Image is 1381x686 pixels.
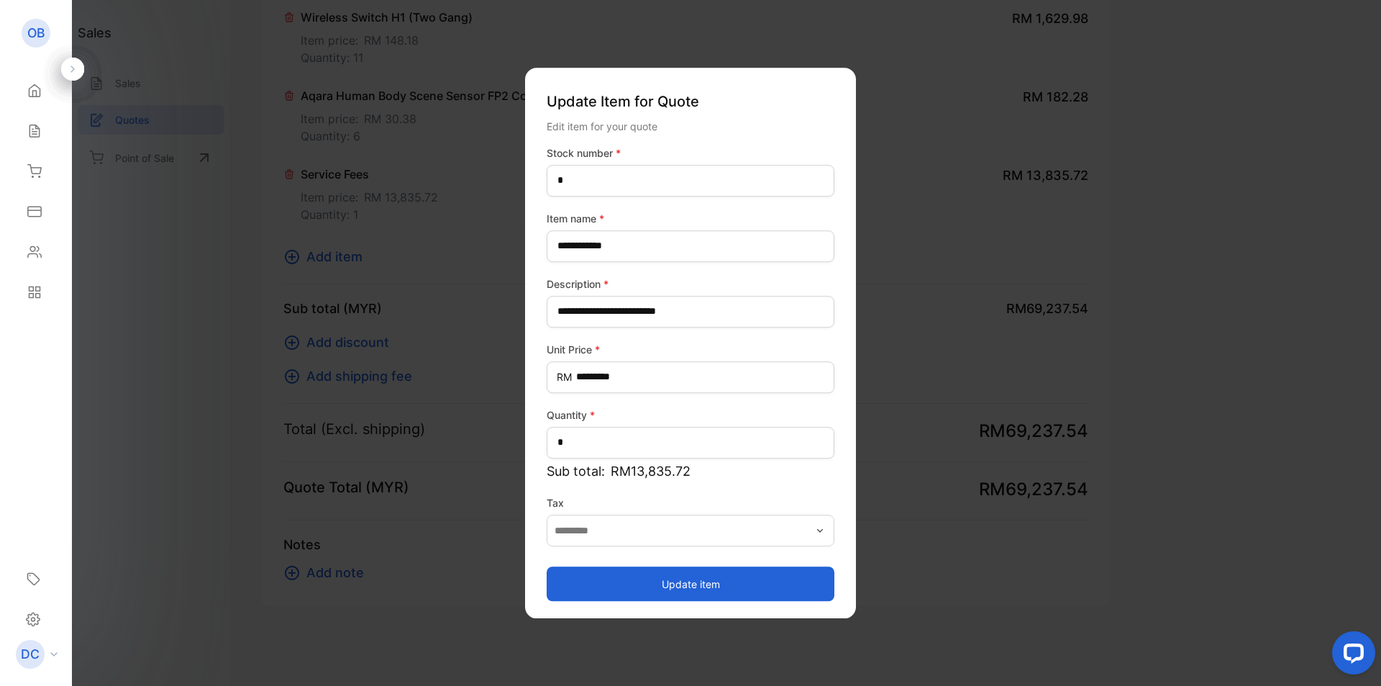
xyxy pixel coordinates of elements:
[547,145,834,161] label: Stock number
[547,495,834,510] label: Tax
[547,407,834,423] label: Quantity
[547,211,834,226] label: Item name
[557,369,572,384] span: RM
[611,461,690,481] span: RM13,835.72
[547,567,834,601] button: Update item
[547,342,834,357] label: Unit Price
[547,461,834,481] p: Sub total:
[547,119,834,134] div: Edit item for your quote
[1321,626,1381,686] iframe: LiveChat chat widget
[27,24,45,42] p: OB
[547,85,834,118] p: Update Item for Quote
[21,645,40,664] p: DC
[547,276,834,292] label: Description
